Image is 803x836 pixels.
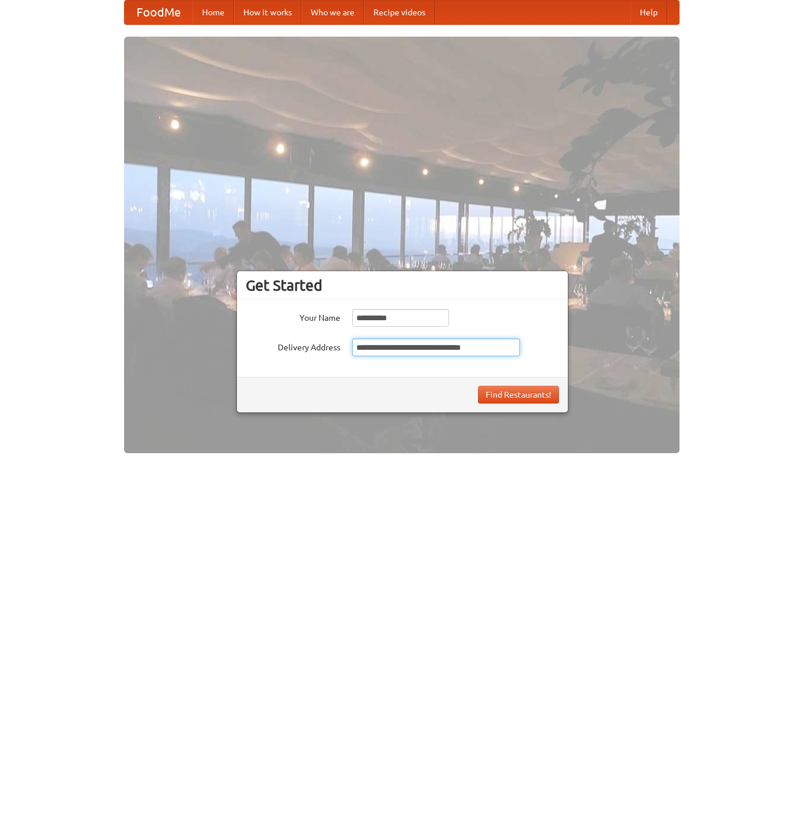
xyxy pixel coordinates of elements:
a: Recipe videos [364,1,435,24]
label: Delivery Address [246,339,340,353]
a: Help [630,1,667,24]
a: Who we are [301,1,364,24]
button: Find Restaurants! [478,386,559,404]
a: FoodMe [125,1,193,24]
a: Home [193,1,234,24]
h3: Get Started [246,277,559,294]
label: Your Name [246,309,340,324]
a: How it works [234,1,301,24]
